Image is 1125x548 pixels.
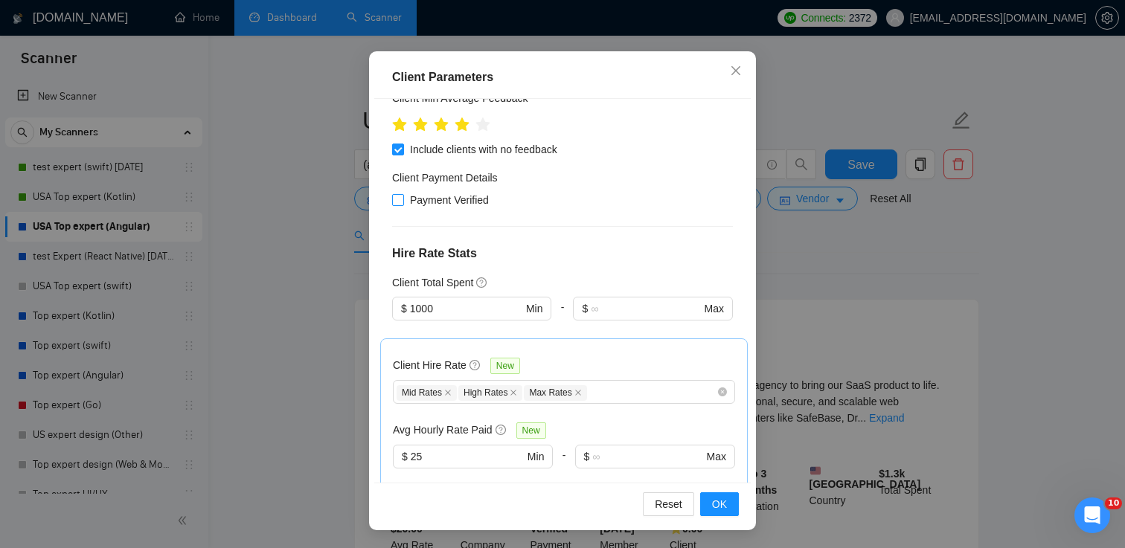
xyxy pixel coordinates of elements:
span: Min [526,300,543,317]
input: 0 [411,448,525,465]
span: close-circle [718,387,727,396]
div: Client Parameters [392,68,733,86]
h5: Client Total Spent [392,274,473,291]
h4: Client Payment Details [392,170,498,186]
button: OK [700,492,739,516]
span: Min [528,448,545,465]
span: $ [582,300,588,317]
span: Max [707,448,726,465]
span: star [455,117,469,132]
div: - [553,445,574,486]
span: close [444,389,452,396]
span: star [434,117,449,132]
span: Max [705,300,724,317]
span: close [510,389,517,396]
span: star [475,117,490,132]
span: question-circle [469,359,481,371]
span: $ [401,300,407,317]
span: Max Rates [524,385,586,401]
span: star [392,117,407,132]
span: question-circle [476,277,488,288]
h5: Client Hire Rate [393,357,467,373]
h5: Avg Hourly Rate Paid [393,422,493,438]
span: New [490,358,520,374]
span: question-circle [496,424,507,436]
button: Reset [643,492,694,516]
span: star [413,117,428,132]
span: New [516,422,546,439]
span: High Rates [458,385,522,401]
span: $ [402,448,408,465]
span: $ [584,448,590,465]
div: - [551,297,573,338]
h4: Hire Rate Stats [392,245,733,262]
span: 10 [1105,497,1122,509]
span: Payment Verified [404,192,495,208]
input: ∞ [592,448,703,465]
iframe: Intercom live chat [1074,497,1110,533]
span: close [730,65,742,77]
button: Close [716,51,756,91]
input: 0 [410,300,523,317]
span: Mid Rates [397,385,457,401]
span: Reset [655,496,682,512]
span: OK [712,496,727,512]
span: Include clients with no feedback [404,141,563,158]
input: ∞ [591,300,701,317]
span: close [574,389,582,396]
